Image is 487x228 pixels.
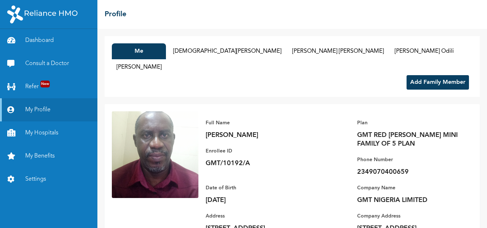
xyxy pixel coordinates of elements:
p: Enrollee ID [206,147,307,155]
p: [DATE] [206,196,307,205]
p: Phone Number [357,155,458,164]
span: New [40,81,50,87]
p: Full Name [206,119,307,127]
p: Address [206,212,307,220]
p: [PERSON_NAME] [206,131,307,139]
button: Add Family Member [407,75,469,90]
button: [DEMOGRAPHIC_DATA][PERSON_NAME] [170,43,285,59]
p: Company Address [357,212,458,220]
p: GMT RED [PERSON_NAME] MINI FAMILY OF 5 PLAN [357,131,458,148]
button: [PERSON_NAME] [112,59,166,75]
img: Enrollee [112,111,198,198]
p: Plan [357,119,458,127]
p: Company Name [357,184,458,192]
p: 2349070400659 [357,168,458,176]
p: GMT NIGERIA LIMITED [357,196,458,205]
h2: Profile [105,9,126,20]
button: Me [112,43,166,59]
p: Date of Birth [206,184,307,192]
p: GMT/10192/A [206,159,307,168]
button: [PERSON_NAME] [PERSON_NAME] [289,43,387,59]
button: [PERSON_NAME] Odili [391,43,457,59]
img: RelianceHMO's Logo [7,5,78,23]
